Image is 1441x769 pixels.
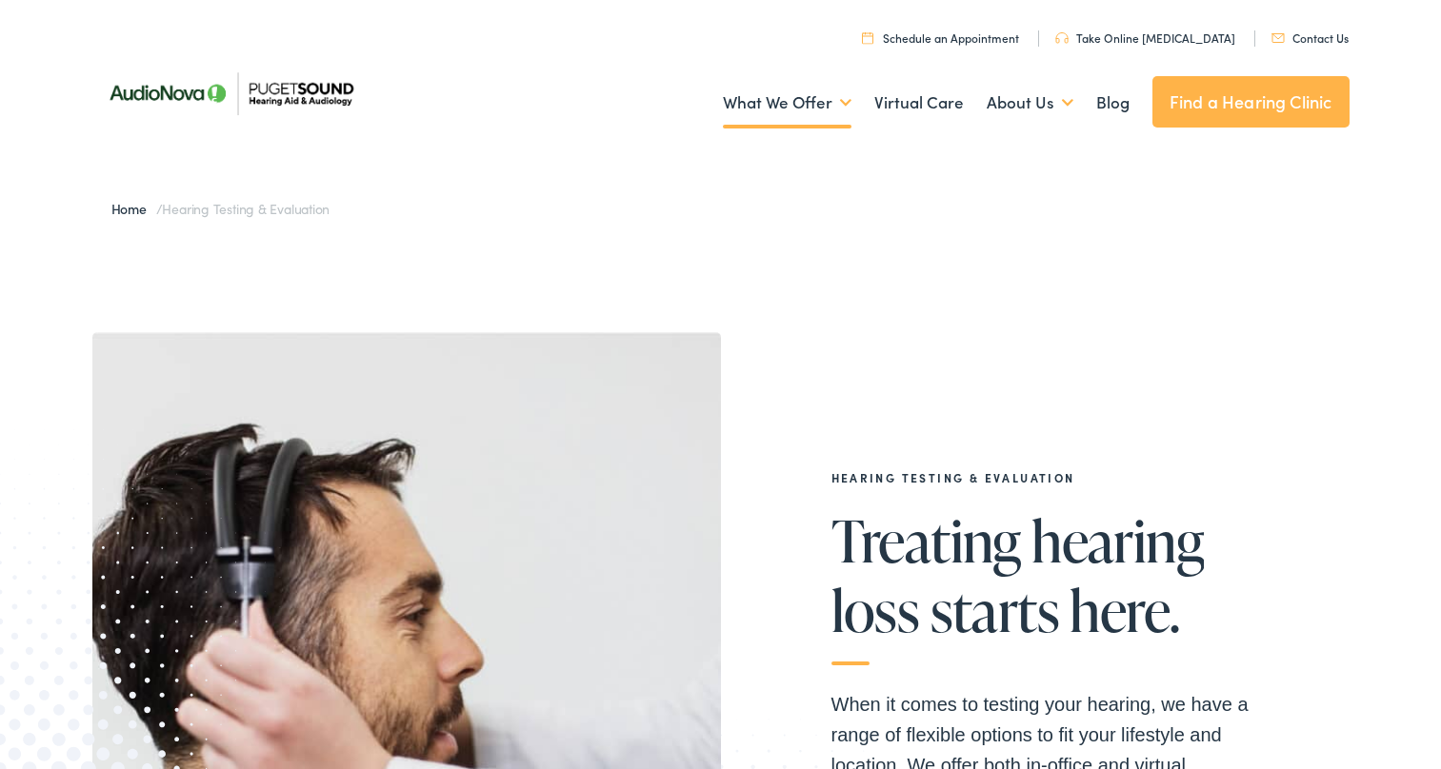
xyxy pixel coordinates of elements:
[987,68,1073,138] a: About Us
[1055,30,1235,46] a: Take Online [MEDICAL_DATA]
[1055,32,1069,44] img: utility icon
[723,68,851,138] a: What We Offer
[1070,579,1179,641] span: here.
[831,579,920,641] span: loss
[111,199,156,218] a: Home
[111,199,330,218] span: /
[1152,76,1350,128] a: Find a Hearing Clinic
[1031,509,1204,572] span: hearing
[831,509,1021,572] span: Treating
[874,68,964,138] a: Virtual Care
[862,30,1019,46] a: Schedule an Appointment
[831,471,1289,484] h2: Hearing Testing & Evaluation
[1271,30,1349,46] a: Contact Us
[862,31,873,44] img: utility icon
[1271,33,1285,43] img: utility icon
[162,199,330,218] span: Hearing Testing & Evaluation
[931,579,1059,641] span: starts
[1096,68,1130,138] a: Blog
